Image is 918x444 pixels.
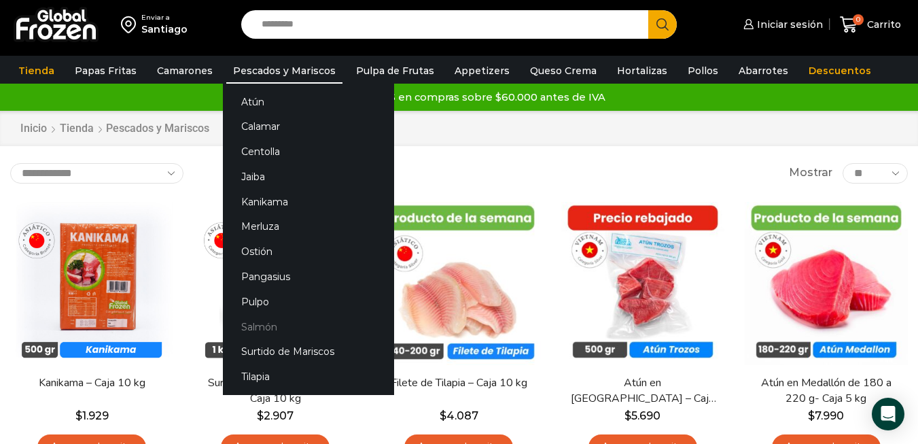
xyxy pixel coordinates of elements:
[75,409,82,422] span: $
[853,14,864,25] span: 0
[740,11,823,38] a: Iniciar sesión
[732,58,795,84] a: Abarrotes
[223,89,394,114] a: Atún
[872,398,904,430] div: Open Intercom Messenger
[106,122,209,135] h1: Pescados y Mariscos
[836,9,904,41] a: 0 Carrito
[385,375,532,391] a: Filete de Tilapia – Caja 10 kg
[223,114,394,139] a: Calamar
[440,409,478,422] bdi: 4.087
[141,13,188,22] div: Enviar a
[202,375,349,407] a: Surtido de Mariscos – Gold – Caja 10 kg
[754,18,823,31] span: Iniciar sesión
[10,163,183,184] select: Pedido de la tienda
[523,58,603,84] a: Queso Crema
[223,239,394,264] a: Ostión
[20,121,209,137] nav: Breadcrumb
[223,314,394,339] a: Salmón
[257,409,264,422] span: $
[808,409,815,422] span: $
[864,18,901,31] span: Carrito
[20,121,48,137] a: Inicio
[223,364,394,390] a: Tilapia
[808,409,844,422] bdi: 7.990
[121,13,141,36] img: address-field-icon.svg
[753,375,900,407] a: Atún en Medallón de 180 a 220 g- Caja 5 kg
[223,164,394,189] a: Jaiba
[610,58,674,84] a: Hortalizas
[12,58,61,84] a: Tienda
[789,165,832,181] span: Mostrar
[226,58,342,84] a: Pescados y Mariscos
[223,339,394,364] a: Surtido de Mariscos
[349,58,441,84] a: Pulpa de Frutas
[257,409,294,422] bdi: 2.907
[18,375,165,391] a: Kanikama – Caja 10 kg
[624,409,631,422] span: $
[681,58,725,84] a: Pollos
[223,139,394,165] a: Centolla
[75,409,109,422] bdi: 1.929
[223,289,394,314] a: Pulpo
[802,58,878,84] a: Descuentos
[440,409,446,422] span: $
[223,189,394,214] a: Kanikama
[59,121,94,137] a: Tienda
[569,375,716,407] a: Atún en [GEOGRAPHIC_DATA] – Caja 10 kg
[648,10,677,39] button: Search button
[68,58,143,84] a: Papas Fritas
[223,214,394,239] a: Merluza
[150,58,219,84] a: Camarones
[448,58,516,84] a: Appetizers
[223,264,394,290] a: Pangasius
[624,409,660,422] bdi: 5.690
[141,22,188,36] div: Santiago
